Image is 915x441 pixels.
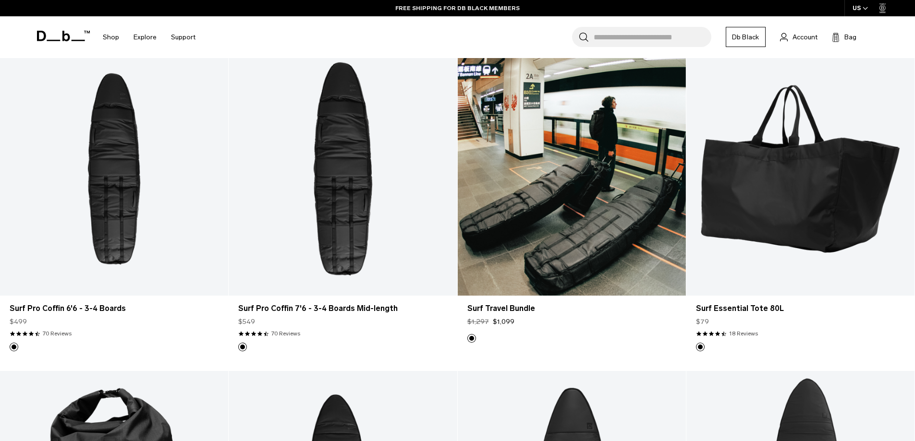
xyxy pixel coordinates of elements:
button: Bag [832,31,856,43]
a: Surf Pro Coffin 6'6 - 3-4 Boards [10,303,219,314]
span: Bag [844,32,856,42]
a: Surf Essential Tote 80L [686,42,915,296]
s: $1,297 [467,317,489,327]
span: Account [793,32,817,42]
span: $1,099 [493,317,514,327]
a: Surf Pro Coffin 7'6 - 3-4 Boards Mid-length [229,42,457,296]
button: Black Out [10,343,18,351]
a: Support [171,20,195,54]
span: $79 [696,317,709,327]
button: Black Out [467,334,476,343]
a: FREE SHIPPING FOR DB BLACK MEMBERS [395,4,520,12]
span: $499 [10,317,27,327]
a: Shop [103,20,119,54]
a: Surf Essential Tote 80L [696,303,905,314]
button: Black Out [238,343,247,351]
a: Explore [134,20,157,54]
a: Surf Travel Bundle [467,303,676,314]
a: 70 reviews [43,329,72,338]
a: 18 reviews [729,329,758,338]
a: Account [780,31,817,43]
a: 70 reviews [271,329,300,338]
button: Black Out [696,343,705,351]
a: Surf Pro Coffin 7'6 - 3-4 Boards Mid-length [238,303,447,314]
a: Db Black [726,27,766,47]
a: Surf Travel Bundle [458,42,686,296]
nav: Main Navigation [96,16,203,58]
span: $549 [238,317,255,327]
